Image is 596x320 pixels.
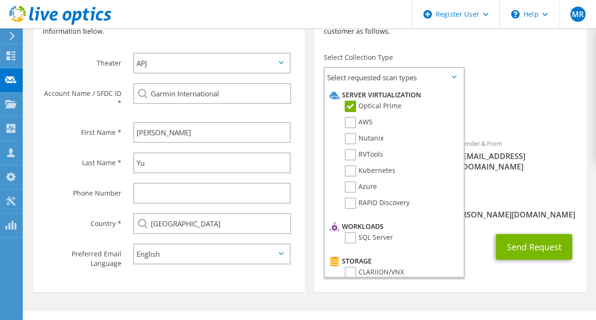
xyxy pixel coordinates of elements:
[345,101,402,112] label: Optical Prime
[43,244,121,268] label: Preferred Email Language
[43,83,121,108] label: Account Name / SFDC ID *
[325,68,463,87] span: Select requested scan types
[43,122,121,137] label: First Name *
[43,53,121,68] label: Theater
[314,91,586,129] div: Requested Collections
[345,267,404,278] label: CLARiiON/VNX
[511,10,520,19] svg: \n
[43,152,121,168] label: Last Name *
[324,53,393,62] label: Select Collection Type
[327,221,458,232] li: Workloads
[345,232,393,244] label: SQL Server
[43,183,121,198] label: Phone Number
[496,234,572,260] button: Send Request
[345,198,410,209] label: RAPID Discovery
[327,89,458,101] li: Server Virtualization
[314,133,450,187] div: To
[450,133,587,177] div: Sender & From
[345,165,395,177] label: Kubernetes
[345,133,384,144] label: Nutanix
[570,7,586,22] span: MR
[345,117,373,128] label: AWS
[43,213,121,228] label: Country *
[460,151,577,172] span: [EMAIL_ADDRESS][DOMAIN_NAME]
[345,149,383,160] label: RVTools
[327,255,458,267] li: Storage
[345,181,377,193] label: Azure
[314,192,586,225] div: CC & Reply To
